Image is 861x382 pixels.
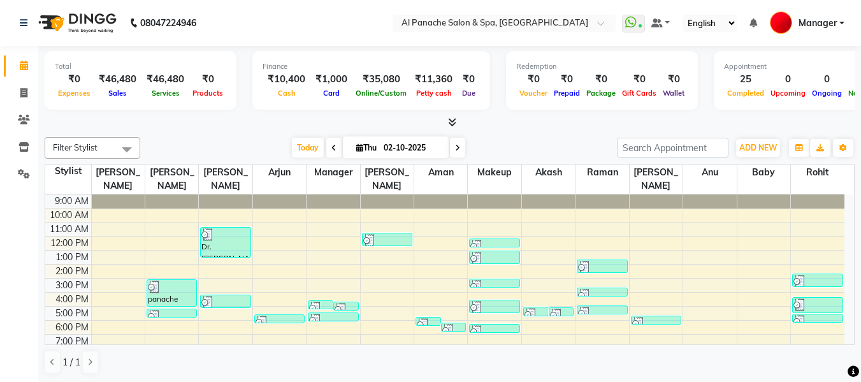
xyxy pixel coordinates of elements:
[724,89,767,98] span: Completed
[551,72,583,87] div: ₹0
[33,5,120,41] img: logo
[767,89,809,98] span: Upcoming
[308,301,333,309] div: [PERSON_NAME], TK10, 04:35 PM-05:05 PM, Hair Color - Root Touch Up (Inoa)
[470,279,519,287] div: [PERSON_NAME] mam, TK06, 03:00 PM-03:30 PM, Makeup - Advance Booking
[92,165,145,194] span: [PERSON_NAME]
[189,72,226,87] div: ₹0
[793,314,843,322] div: panache salon, TK19, 05:30 PM-06:00 PM, HAIR CUT [DEMOGRAPHIC_DATA]
[468,165,521,180] span: Makeup
[617,138,728,158] input: Search Appointment
[310,72,352,87] div: ₹1,000
[551,89,583,98] span: Prepaid
[145,165,198,194] span: [PERSON_NAME]
[632,316,681,324] div: Maj. Sapneet mam, TK11, 05:40 PM-06:10 PM, Threading - Upper Lips,Threading - Chin
[799,17,837,30] span: Manager
[55,61,226,72] div: Total
[470,300,519,312] div: [PERSON_NAME] mam, TK14, 04:30 PM-05:30 PM, Makeup - Krylon (Party)
[524,307,548,316] div: Sarika mam, TK17, 05:00 PM-05:45 PM, Hair - Hair Cut
[105,89,130,98] span: Sales
[470,251,519,263] div: Sneha mam, TK04, 01:00 PM-02:00 PM, Makeup - Krylon (Party)
[660,72,688,87] div: ₹0
[62,356,80,369] span: 1 / 1
[583,72,619,87] div: ₹0
[53,335,91,348] div: 7:00 PM
[793,298,843,312] div: panache salon, TK15, 04:20 PM-05:30 PM, HEAD MASSAGE MEN,O3 [PERSON_NAME],HAIR CUT [DEMOGRAPHIC_D...
[255,315,304,323] div: [PERSON_NAME] Mam, TK16, 05:35 PM-05:55 PM, Hair Care Rituals - Hair Spa
[47,223,91,236] div: 11:00 AM
[470,239,519,247] div: [MEDICAL_DATA][PERSON_NAME], TK01, 12:10 PM-12:40 PM, Makeup - Advance Booking
[619,72,660,87] div: ₹0
[577,260,626,272] div: [PERSON_NAME], TK05, 01:40 PM-02:40 PM, HAIR CUT [DEMOGRAPHIC_DATA],Hair - [PERSON_NAME] Settings
[736,139,780,157] button: ADD NEW
[413,89,455,98] span: Petty cash
[148,89,183,98] span: Services
[53,279,91,292] div: 3:00 PM
[809,72,845,87] div: 0
[549,308,574,316] div: [PERSON_NAME] Mam, TK16, 05:05 PM-05:35 PM, Hair Color - Root Touch Up (Inoa)
[516,61,688,72] div: Redemption
[724,72,767,87] div: 25
[334,302,358,310] div: panache salon, TK12, 04:40 PM-05:10 PM, Makeup - Advance Booking
[263,61,480,72] div: Finance
[363,233,412,246] div: Rashmi mam, TK02, 11:45 AM-12:45 PM, O3 FACIAL
[459,89,479,98] span: Due
[380,138,444,158] input: 2025-10-02
[416,318,440,325] div: Sarika mam, TK17, 05:45 PM-06:15 PM, Hair - Baby Haircut
[470,325,519,332] div: Muskaan mam, TK21, 06:15 PM-06:45 PM, Makeup - Advance Booking
[414,165,467,180] span: Aman
[45,165,91,178] div: Stylist
[308,313,358,321] div: panache salon, TK18, 05:25 PM-05:55 PM, Hair - [PERSON_NAME] Settings
[53,321,91,334] div: 6:00 PM
[147,280,196,306] div: panache salon, TK09, 03:05 PM-05:05 PM, Keratin Treatment - Kera Smooth
[48,237,91,250] div: 12:00 PM
[583,89,619,98] span: Package
[189,89,226,98] span: Products
[141,72,189,87] div: ₹46,480
[767,72,809,87] div: 0
[522,165,575,180] span: Akash
[577,306,626,314] div: panache salon, TK13, 04:55 PM-05:10 PM, O3 [PERSON_NAME]
[660,89,688,98] span: Wallet
[737,165,790,180] span: Baby
[683,165,736,180] span: Anu
[809,89,845,98] span: Ongoing
[410,72,458,87] div: ₹11,360
[770,11,792,34] img: Manager
[52,195,91,208] div: 9:00 AM
[47,209,91,222] div: 10:00 AM
[53,307,91,320] div: 5:00 PM
[201,228,250,257] div: Dr. [PERSON_NAME] mam, TK03, 11:20 AM-01:35 PM, Threading - Eyebrows,Threading - Upper Lips,Hand ...
[53,142,98,152] span: Filter Stylist
[791,165,844,180] span: Rohit
[253,165,306,180] span: Arjun
[793,274,843,286] div: panache salon, TK07, 02:40 PM-03:40 PM, HAIR CUT [DEMOGRAPHIC_DATA],Hair - [PERSON_NAME] Settings
[739,143,777,152] span: ADD NEW
[201,295,250,307] div: Maj. Sapneet mam, TK11, 04:10 PM-05:10 PM, NAIL EXTENSION WITH ART
[320,89,343,98] span: Card
[458,72,480,87] div: ₹0
[53,293,91,306] div: 4:00 PM
[575,165,628,180] span: Raman
[147,309,196,317] div: Maj. Sapneet mam, TK11, 05:10 PM-05:40 PM, Hair Styling - Blow Dry
[275,89,299,98] span: Cash
[55,72,94,87] div: ₹0
[55,89,94,98] span: Expenses
[307,165,359,180] span: Manager
[361,165,414,194] span: [PERSON_NAME]
[263,72,310,87] div: ₹10,400
[353,143,380,152] span: Thu
[352,72,410,87] div: ₹35,080
[199,165,252,194] span: [PERSON_NAME]
[53,265,91,278] div: 2:00 PM
[94,72,141,87] div: ₹46,480
[516,89,551,98] span: Voucher
[577,288,626,296] div: akash sir, TK08, 03:40 PM-04:10 PM, O3 CLEANUP
[352,89,410,98] span: Online/Custom
[630,165,683,194] span: [PERSON_NAME]
[442,323,466,331] div: panache salon, TK20, 06:10 PM-06:40 PM, HAIR CUT [DEMOGRAPHIC_DATA]
[140,5,196,41] b: 08047224946
[516,72,551,87] div: ₹0
[53,251,91,264] div: 1:00 PM
[292,138,324,158] span: Today
[619,89,660,98] span: Gift Cards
